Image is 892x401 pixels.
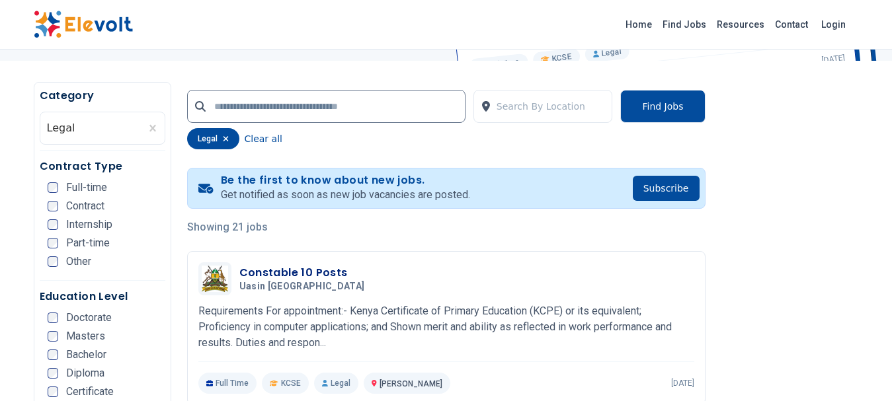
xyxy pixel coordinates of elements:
[48,201,58,211] input: Contract
[66,312,112,323] span: Doctorate
[202,266,228,293] img: Uasin Gishu County
[48,238,58,248] input: Part-time
[671,378,694,388] p: [DATE]
[281,378,301,388] span: KCSE
[48,386,58,397] input: Certificate
[66,201,104,211] span: Contract
[48,182,58,193] input: Full-time
[826,338,892,401] iframe: Chat Widget
[221,174,470,187] h4: Be the first to know about new jobs.
[66,238,110,248] span: Part-time
[40,289,165,305] h5: Education Level
[66,331,105,342] span: Masters
[314,373,358,394] p: Legal
[221,187,470,203] p: Get notified as soon as new job vacancies are posted.
[66,256,91,267] span: Other
[657,14,711,35] a: Find Jobs
[48,331,58,342] input: Masters
[813,11,854,38] a: Login
[187,219,706,235] p: Showing 21 jobs
[66,219,112,230] span: Internship
[711,14,770,35] a: Resources
[239,265,370,281] h3: Constable 10 Posts
[48,349,58,360] input: Bachelor
[198,303,694,351] p: Requirements For appointment:- Kenya Certificate of Primary Education (KCPE) or its equivalent; P...
[48,219,58,230] input: Internship
[66,368,104,379] span: Diploma
[34,11,133,38] img: Elevolt
[66,182,107,193] span: Full-time
[40,159,165,174] h5: Contract Type
[770,14,813,35] a: Contact
[40,88,165,104] h5: Category
[48,312,58,323] input: Doctorate
[620,90,705,123] button: Find Jobs
[48,256,58,267] input: Other
[633,176,700,201] button: Subscribe
[245,128,282,149] button: Clear all
[198,373,257,394] p: Full Time
[380,379,442,388] span: [PERSON_NAME]
[620,14,657,35] a: Home
[198,262,694,394] a: Uasin Gishu CountyConstable 10 PostsUasin [GEOGRAPHIC_DATA]Requirements For appointment:- Kenya C...
[66,349,106,360] span: Bachelor
[48,368,58,379] input: Diploma
[239,281,365,293] span: Uasin [GEOGRAPHIC_DATA]
[187,128,239,149] div: legal
[66,386,114,397] span: Certificate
